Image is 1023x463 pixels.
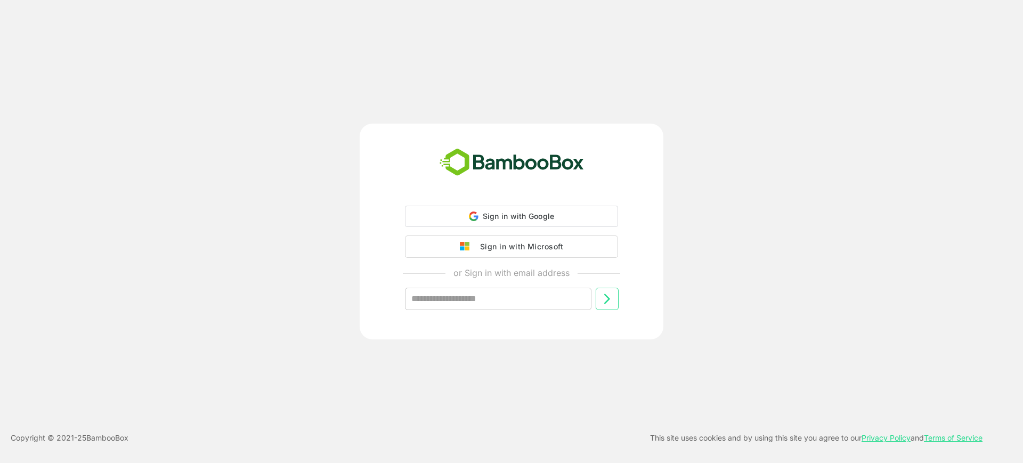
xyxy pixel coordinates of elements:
a: Terms of Service [924,433,983,442]
p: This site uses cookies and by using this site you agree to our and [650,432,983,444]
div: Sign in with Google [405,206,618,227]
div: Sign in with Microsoft [475,240,563,254]
a: Privacy Policy [862,433,911,442]
img: google [460,242,475,251]
span: Sign in with Google [483,212,555,221]
p: Copyright © 2021- 25 BambooBox [11,432,128,444]
img: bamboobox [434,145,590,180]
button: Sign in with Microsoft [405,235,618,258]
p: or Sign in with email address [453,266,570,279]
